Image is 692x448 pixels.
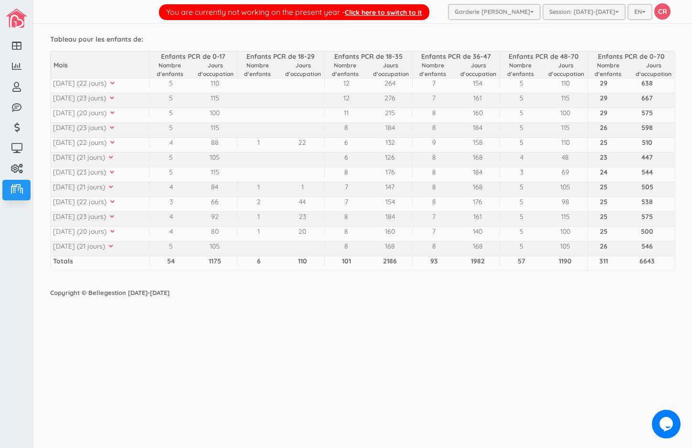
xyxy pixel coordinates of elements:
[432,241,436,251] span: 8
[620,78,675,93] td: 638
[280,256,324,266] div: 110
[620,197,675,211] td: 538
[193,241,237,251] div: 105
[257,227,260,236] span: 1
[170,227,173,236] span: 4
[587,197,620,211] td: 25
[432,197,436,207] span: 8
[280,138,324,147] div: 22
[587,167,620,182] td: 24
[368,227,412,236] div: 160
[53,108,149,118] div: [DATE] (20 jours)
[170,212,173,221] span: 4
[456,93,500,103] div: 161
[344,167,348,177] span: 8
[520,123,523,132] span: 5
[520,182,523,192] span: 5
[543,182,587,192] div: 105
[193,227,237,236] div: 80
[53,93,149,103] div: [DATE] (23 jours)
[432,227,436,236] span: 7
[368,212,412,221] div: 184
[457,61,500,77] div: Jours d'occupation
[368,78,412,88] div: 264
[343,78,350,88] span: 12
[412,256,456,266] div: 93
[587,137,620,152] td: 25
[53,241,149,251] div: [DATE] (21 jours)
[53,78,149,88] div: [DATE] (22 jours)
[587,78,620,93] td: 29
[545,61,587,77] div: Jours d'occupation
[587,108,620,122] td: 29
[543,123,587,132] div: 115
[421,52,491,61] span: Enfants PCR de 36-47
[432,138,436,147] span: 9
[368,182,412,192] div: 147
[598,52,665,61] span: Enfants PCR de 0-70
[149,61,191,77] div: Nombre d'enfants
[345,182,348,192] span: 7
[620,226,675,241] td: 500
[620,256,675,271] td: 6643
[509,52,579,61] span: Enfants PCR de 48-70
[432,108,436,118] span: 8
[193,93,237,103] div: 115
[432,123,436,132] span: 8
[432,78,436,88] span: 7
[587,256,620,271] td: 311
[368,167,412,177] div: 176
[237,61,278,77] div: Nombre d'enfants
[368,108,412,118] div: 215
[193,153,237,162] div: 105
[170,197,173,207] span: 3
[368,138,412,147] div: 132
[282,61,324,77] div: Jours d'occupation
[620,122,675,137] td: 598
[51,256,149,271] td: Totals
[520,167,523,177] span: 3
[50,36,675,43] h4: Tableau pour les enfants de:
[344,108,349,118] span: 11
[334,52,403,61] span: Enfants PCR de 18-35
[500,61,541,77] div: Nombre d'enfants
[53,138,149,147] div: [DATE] (22 jours)
[620,108,675,122] td: 575
[456,182,500,192] div: 168
[543,138,587,147] div: 110
[344,123,348,132] span: 8
[53,123,149,132] div: [DATE] (23 jours)
[193,182,237,192] div: 84
[169,123,173,132] span: 5
[456,153,500,162] div: 168
[170,182,173,192] span: 4
[169,167,173,177] span: 5
[53,167,149,177] div: [DATE] (23 jours)
[324,256,368,266] div: 101
[456,197,500,207] div: 176
[520,241,523,251] span: 5
[53,212,149,221] div: [DATE] (23 jours)
[500,256,543,266] div: 57
[370,61,412,77] div: Jours d'occupation
[368,93,412,103] div: 276
[246,52,315,61] span: Enfants PCR de 18-29
[344,212,348,221] span: 8
[520,78,523,88] span: 5
[456,227,500,236] div: 140
[344,138,348,147] span: 6
[345,197,348,207] span: 7
[520,227,523,236] span: 5
[652,410,682,438] iframe: chat widget
[587,152,620,167] td: 23
[632,61,675,77] div: Jours d'occupation
[587,122,620,137] td: 26
[169,241,173,251] span: 5
[456,241,500,251] div: 168
[194,61,237,77] div: Jours d'occupation
[620,137,675,152] td: 510
[588,61,629,77] div: Nombre d'enfants
[53,227,149,236] div: [DATE] (20 jours)
[53,182,149,192] div: [DATE] (21 jours)
[456,78,500,88] div: 154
